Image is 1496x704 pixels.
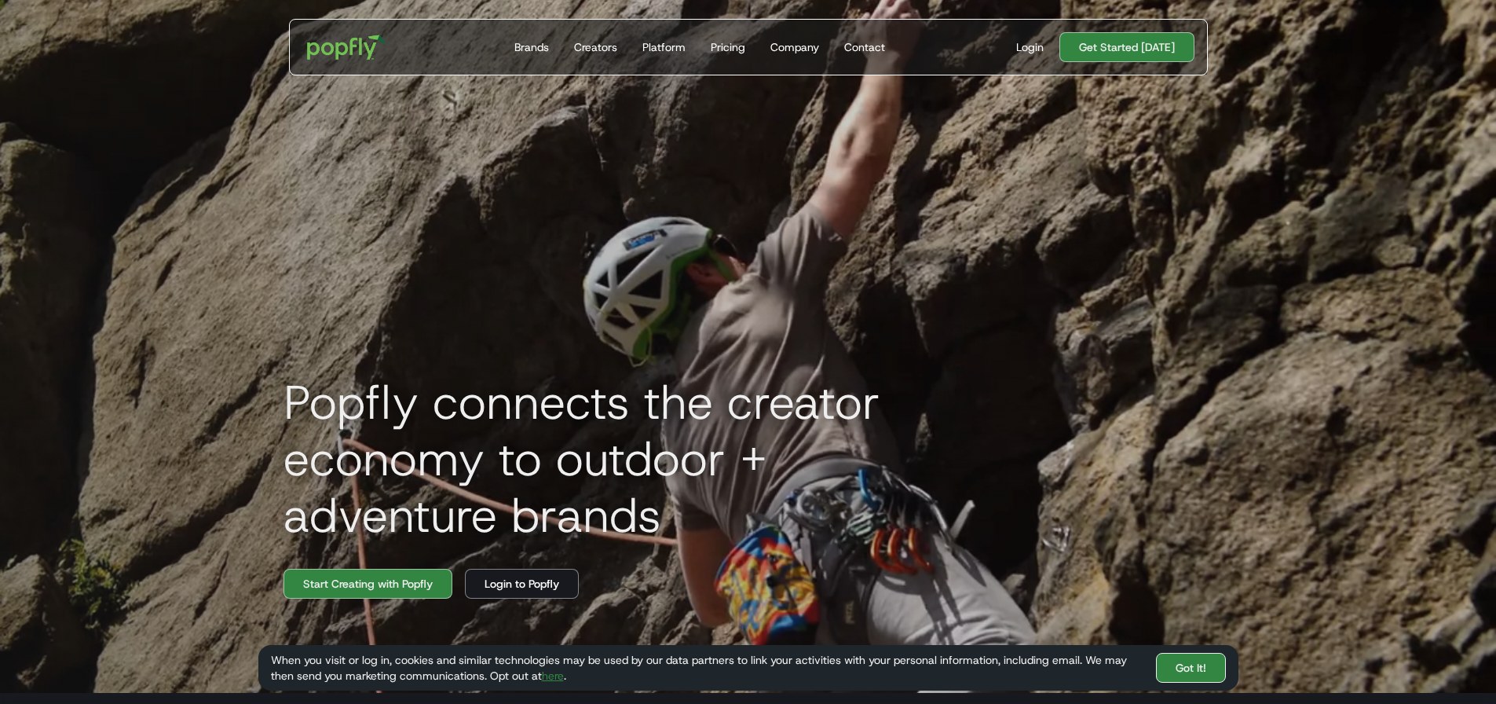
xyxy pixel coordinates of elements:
[574,39,617,55] div: Creators
[711,39,745,55] div: Pricing
[1156,653,1226,683] a: Got It!
[636,20,692,75] a: Platform
[704,20,752,75] a: Pricing
[542,669,564,683] a: here
[770,39,819,55] div: Company
[838,20,891,75] a: Contact
[296,24,397,71] a: home
[283,569,452,599] a: Start Creating with Popfly
[764,20,825,75] a: Company
[465,569,579,599] a: Login to Popfly
[1010,39,1050,55] a: Login
[844,39,885,55] div: Contact
[508,20,555,75] a: Brands
[514,39,549,55] div: Brands
[1016,39,1044,55] div: Login
[1059,32,1194,62] a: Get Started [DATE]
[568,20,624,75] a: Creators
[642,39,686,55] div: Platform
[271,652,1143,684] div: When you visit or log in, cookies and similar technologies may be used by our data partners to li...
[271,374,978,544] h1: Popfly connects the creator economy to outdoor + adventure brands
